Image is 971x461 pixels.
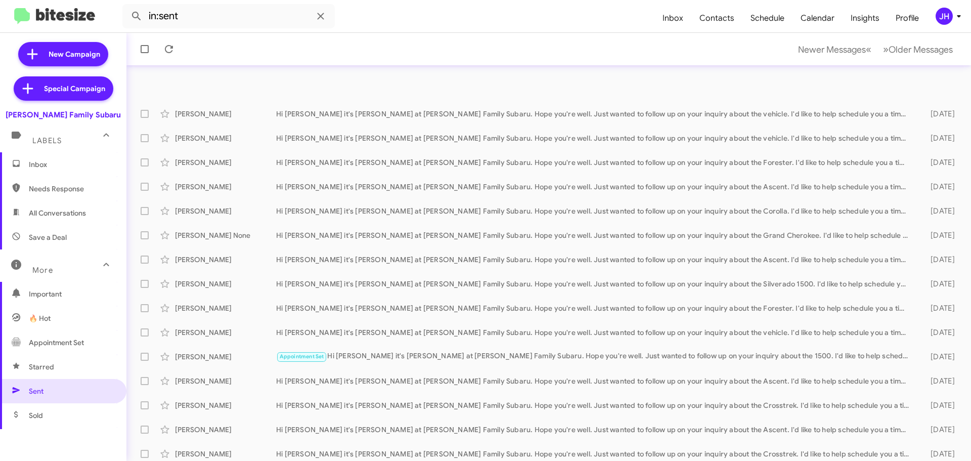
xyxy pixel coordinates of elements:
div: Hi [PERSON_NAME] it's [PERSON_NAME] at [PERSON_NAME] Family Subaru. Hope you're well. Just wanted... [276,230,914,240]
div: [PERSON_NAME] [175,157,276,167]
div: [PERSON_NAME] [175,352,276,362]
span: All Conversations [29,208,86,218]
span: Save a Deal [29,232,67,242]
button: Next [877,39,959,60]
div: Hi [PERSON_NAME] it's [PERSON_NAME] at [PERSON_NAME] Family Subaru. Hope you're well. Just wanted... [276,157,914,167]
span: Special Campaign [44,83,105,94]
div: [DATE] [914,157,963,167]
div: Hi [PERSON_NAME] it's [PERSON_NAME] at [PERSON_NAME] Family Subaru. Hope you're well. Just wanted... [276,206,914,216]
div: Hi [PERSON_NAME] it's [PERSON_NAME] at [PERSON_NAME] Family Subaru. Hope you're well. Just wanted... [276,303,914,313]
span: Appointment Set [280,353,324,360]
span: Needs Response [29,184,115,194]
span: Important [29,289,115,299]
span: New Campaign [49,49,100,59]
div: [PERSON_NAME] [175,449,276,459]
div: Hi [PERSON_NAME] it's [PERSON_NAME] at [PERSON_NAME] Family Subaru. Hope you're well. Just wanted... [276,182,914,192]
div: [DATE] [914,230,963,240]
a: Special Campaign [14,76,113,101]
button: Previous [792,39,877,60]
span: 🔥 Hot [29,313,51,323]
a: Inbox [654,4,691,33]
span: Inbox [29,159,115,170]
div: [PERSON_NAME] [175,109,276,119]
nav: Page navigation example [792,39,959,60]
span: Newer Messages [798,44,866,55]
div: [DATE] [914,255,963,265]
div: Hi [PERSON_NAME] it's [PERSON_NAME] at [PERSON_NAME] Family Subaru. Hope you're well. Just wanted... [276,279,914,289]
div: [DATE] [914,425,963,435]
a: Contacts [691,4,742,33]
div: [DATE] [914,352,963,362]
div: [DATE] [914,327,963,338]
div: [PERSON_NAME] [175,425,276,435]
span: More [32,266,53,275]
div: [DATE] [914,182,963,192]
div: [DATE] [914,376,963,386]
span: Sent [29,386,43,396]
div: Hi [PERSON_NAME] it's [PERSON_NAME] at [PERSON_NAME] Family Subaru. Hope you're well. Just wanted... [276,449,914,459]
span: » [883,43,889,56]
span: Appointment Set [29,338,84,348]
div: [PERSON_NAME] [175,303,276,313]
div: [PERSON_NAME] None [175,230,276,240]
div: [PERSON_NAME] [175,206,276,216]
a: Insights [843,4,888,33]
span: Labels [32,136,62,145]
div: [DATE] [914,449,963,459]
input: Search [122,4,335,28]
div: Hi [PERSON_NAME] it's [PERSON_NAME] at [PERSON_NAME] Family Subaru. Hope you're well. Just wanted... [276,376,914,386]
span: Starred [29,362,54,372]
div: JH [936,8,953,25]
div: Hi [PERSON_NAME] it's [PERSON_NAME] at [PERSON_NAME] Family Subaru. Hope you're well. Just wanted... [276,133,914,143]
div: [PERSON_NAME] [175,255,276,265]
div: [DATE] [914,133,963,143]
div: [PERSON_NAME] [175,400,276,410]
div: [DATE] [914,400,963,410]
div: Hi [PERSON_NAME] it's [PERSON_NAME] at [PERSON_NAME] Family Subaru. Hope you're well. Just wanted... [276,351,914,362]
span: Older Messages [889,44,953,55]
div: [PERSON_NAME] [175,376,276,386]
div: [DATE] [914,279,963,289]
div: Hi [PERSON_NAME] it's [PERSON_NAME] at [PERSON_NAME] Family Subaru. Hope you're well. Just wanted... [276,400,914,410]
div: Hi [PERSON_NAME] it's [PERSON_NAME] at [PERSON_NAME] Family Subaru. Hope you're well. Just wanted... [276,109,914,119]
div: Hi [PERSON_NAME] it's [PERSON_NAME] at [PERSON_NAME] Family Subaru. Hope you're well. Just wanted... [276,327,914,338]
div: [DATE] [914,303,963,313]
a: New Campaign [18,42,108,66]
div: [PERSON_NAME] Family Subaru [6,110,121,120]
div: [PERSON_NAME] [175,133,276,143]
div: [DATE] [914,109,963,119]
div: [PERSON_NAME] [175,327,276,338]
div: [DATE] [914,206,963,216]
a: Calendar [792,4,843,33]
div: Hi [PERSON_NAME] it's [PERSON_NAME] at [PERSON_NAME] Family Subaru. Hope you're well. Just wanted... [276,255,914,265]
div: [PERSON_NAME] [175,279,276,289]
a: Profile [888,4,927,33]
a: Schedule [742,4,792,33]
div: [PERSON_NAME] [175,182,276,192]
div: Hi [PERSON_NAME] it's [PERSON_NAME] at [PERSON_NAME] Family Subaru. Hope you're well. Just wanted... [276,425,914,435]
button: JH [927,8,960,25]
span: Sold [29,410,43,421]
span: « [866,43,871,56]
